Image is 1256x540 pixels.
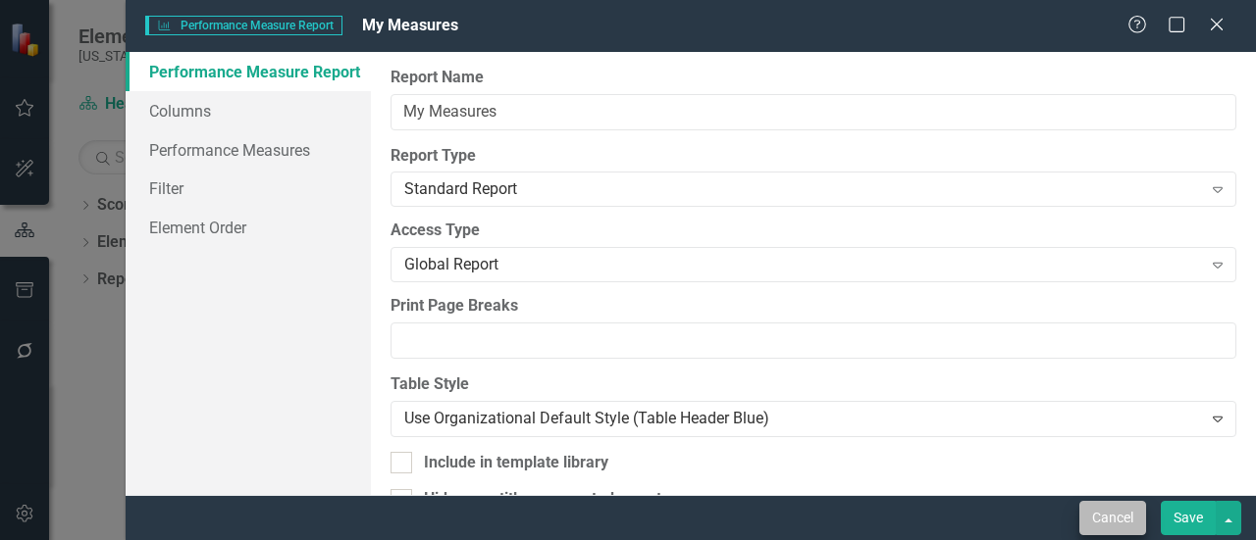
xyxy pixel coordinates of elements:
[126,208,371,247] a: Element Order
[1161,501,1216,535] button: Save
[391,373,1236,396] label: Table Style
[391,94,1236,130] input: Report Name
[126,91,371,130] a: Columns
[391,295,1236,318] label: Print Page Breaks
[404,178,1202,201] div: Standard Report
[391,220,1236,242] label: Access Type
[145,16,342,35] span: Performance Measure Report
[126,130,371,170] a: Performance Measures
[391,67,1236,89] label: Report Name
[404,254,1202,276] div: Global Report
[391,145,1236,168] label: Report Type
[424,452,608,474] div: Include in template library
[362,16,458,34] span: My Measures
[424,488,669,511] div: Hide page title on exported reports
[126,169,371,208] a: Filter
[1079,501,1146,535] button: Cancel
[126,52,371,91] a: Performance Measure Report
